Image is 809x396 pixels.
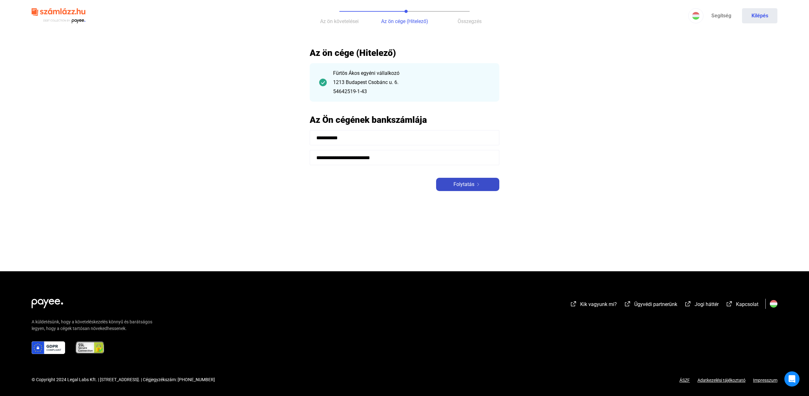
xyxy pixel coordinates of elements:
img: white-payee-white-dot.svg [32,295,63,308]
div: Fürtös Ákos egyéni vállalkozó [333,69,490,77]
img: external-link-white [624,301,631,307]
span: Az ön cége (Hitelező) [381,18,428,24]
img: external-link-white [684,301,692,307]
button: Kilépés [742,8,777,23]
img: external-link-white [726,301,733,307]
span: Ügyvédi partnerünk [634,301,677,307]
a: ÁSZF [679,378,690,383]
span: Kik vagyunk mi? [580,301,617,307]
img: arrow-right-white [474,183,482,186]
h2: Az Ön cégének bankszámlája [310,114,499,125]
a: external-link-whiteKapcsolat [726,302,758,308]
div: 54642519-1-43 [333,88,490,95]
button: HU [688,8,703,23]
img: ssl [75,341,105,354]
button: Folytatásarrow-right-white [436,178,499,191]
div: Open Intercom Messenger [784,371,800,387]
a: Segítség [703,8,739,23]
img: HU.svg [770,300,777,308]
a: external-link-whiteJogi háttér [684,302,719,308]
img: gdpr [32,341,65,354]
span: Folytatás [453,181,474,188]
a: external-link-whiteKik vagyunk mi? [570,302,617,308]
span: Az ön követelései [320,18,359,24]
img: checkmark-darker-green-circle [319,79,327,86]
span: Jogi háttér [695,301,719,307]
div: 1213 Budapest Csobánc u. 6. [333,79,490,86]
span: Kapcsolat [736,301,758,307]
img: external-link-white [570,301,577,307]
img: HU [692,12,700,20]
span: Összegzés [458,18,482,24]
div: © Copyright 2024 Legal Labs Kft. | [STREET_ADDRESS]. | Cégjegyzékszám: [PHONE_NUMBER] [32,376,215,383]
a: Adatkezelési tájékoztató [690,378,753,383]
a: Impresszum [753,378,777,383]
a: external-link-whiteÜgyvédi partnerünk [624,302,677,308]
h2: Az ön cége (Hitelező) [310,47,499,58]
img: szamlazzhu-logo [32,6,85,26]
